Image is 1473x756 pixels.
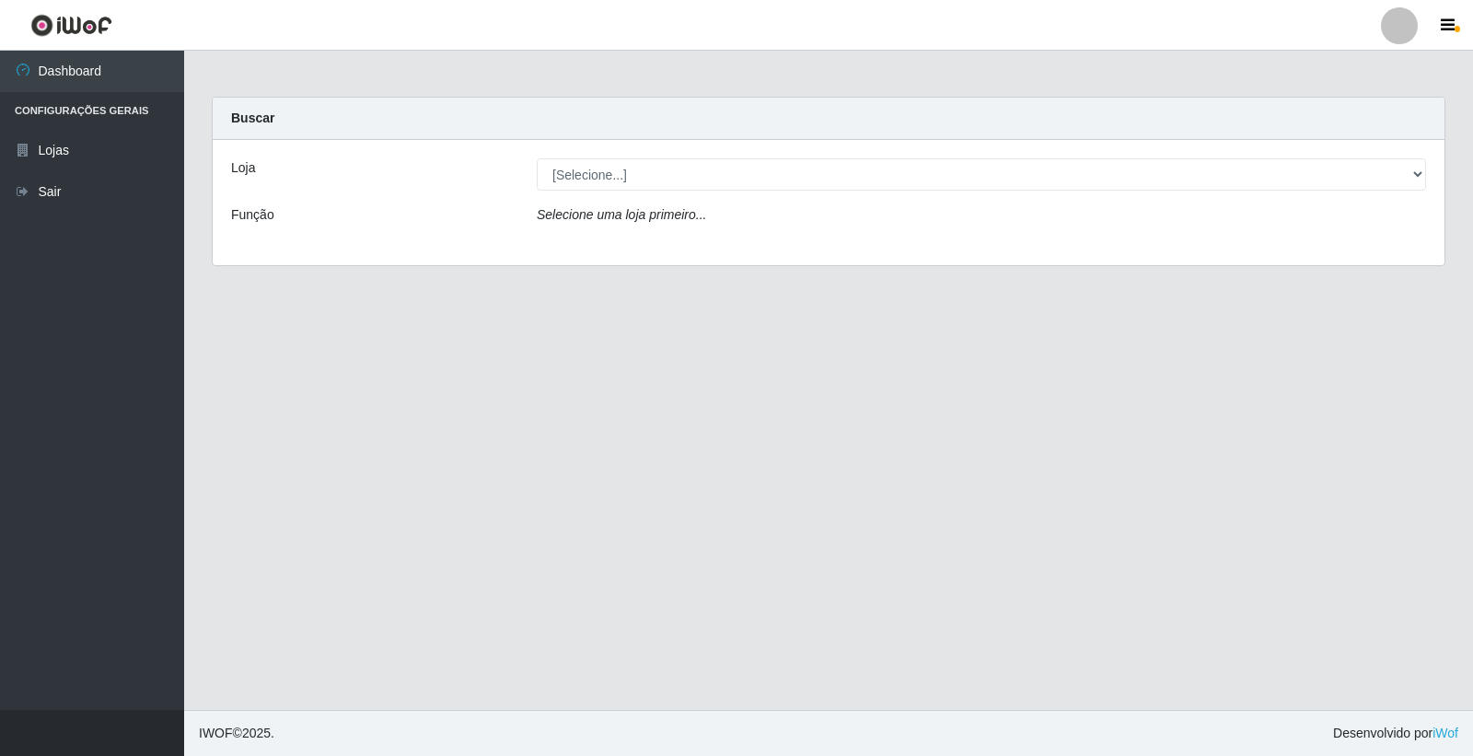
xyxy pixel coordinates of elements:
[30,14,112,37] img: CoreUI Logo
[199,724,274,743] span: © 2025 .
[231,110,274,125] strong: Buscar
[199,726,233,740] span: IWOF
[231,205,274,225] label: Função
[1333,724,1458,743] span: Desenvolvido por
[231,158,255,178] label: Loja
[537,207,706,222] i: Selecione uma loja primeiro...
[1432,726,1458,740] a: iWof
